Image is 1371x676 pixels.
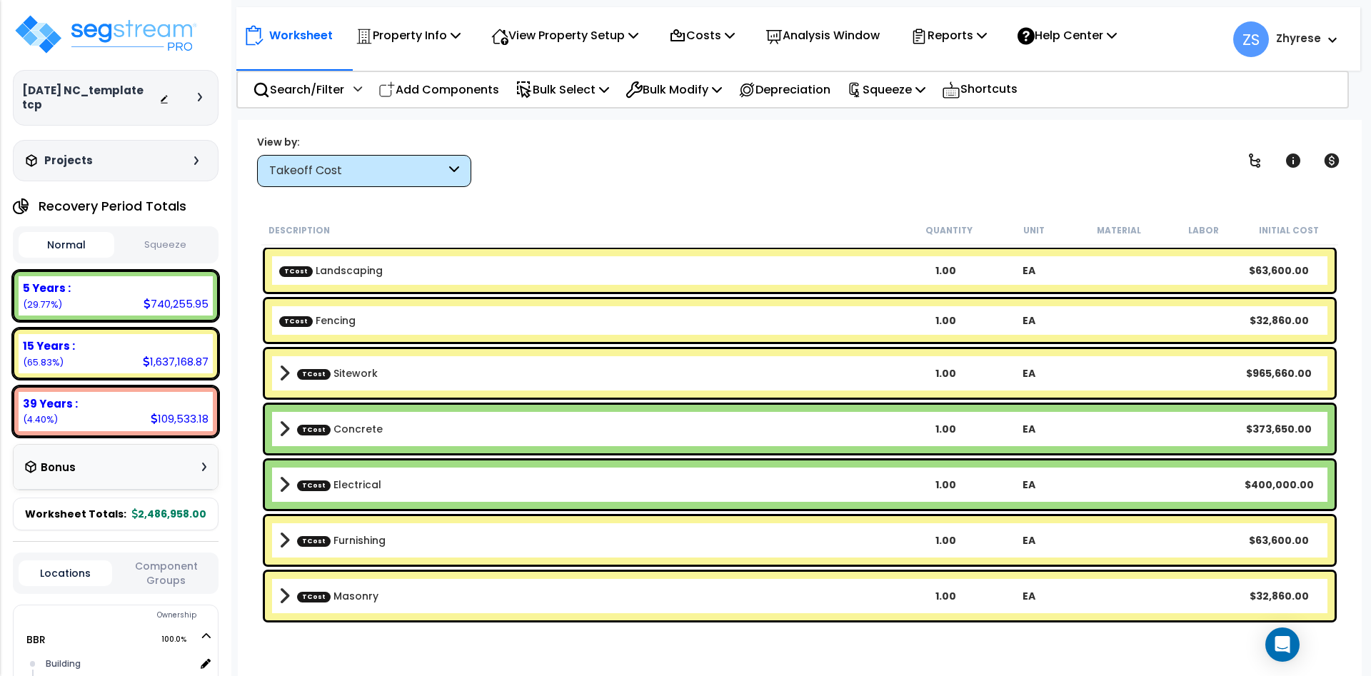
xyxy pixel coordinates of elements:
span: TCost [297,368,331,379]
p: Bulk Select [516,80,609,99]
b: 15 Years : [23,338,75,353]
a: BBR 100.0% [26,632,46,647]
b: Zhyrese [1276,31,1321,46]
div: $63,600.00 [1237,533,1321,548]
p: Search/Filter [253,80,344,99]
div: 1.00 [904,589,988,603]
p: Depreciation [738,80,830,99]
div: EA [988,533,1071,548]
a: Custom Item [279,313,356,328]
small: Quantity [925,225,973,236]
div: Ownership [42,607,218,624]
div: EA [988,366,1071,380]
div: $965,660.00 [1237,366,1321,380]
p: View Property Setup [491,26,638,45]
button: Normal [19,232,114,258]
b: 2,486,958.00 [132,507,206,521]
span: Worksheet Totals: [25,507,126,521]
div: 1.00 [904,533,988,548]
div: Add Components [371,73,507,106]
div: 1.00 [904,422,988,436]
div: EA [988,263,1071,278]
small: Initial Cost [1259,225,1319,236]
div: EA [988,422,1071,436]
p: Worksheet [269,26,333,45]
div: Building [42,655,195,672]
div: 1.00 [904,366,988,380]
small: Material [1097,225,1141,236]
div: Open Intercom Messenger [1265,627,1300,662]
button: Squeeze [118,233,214,258]
span: TCost [279,316,313,326]
a: Custom Item [279,263,383,278]
div: 1.00 [904,263,988,278]
span: ZS [1233,21,1269,57]
div: 740,255.95 [144,296,209,311]
p: Costs [669,26,735,45]
h4: Recovery Period Totals [39,199,186,213]
a: Custom Item [297,589,378,603]
h3: Bonus [41,462,76,474]
small: Labor [1188,225,1219,236]
div: Takeoff Cost [269,163,446,179]
div: 1,637,168.87 [143,354,209,369]
div: $63,600.00 [1237,263,1321,278]
p: Property Info [356,26,461,45]
a: Custom Item [297,533,386,548]
a: Custom Item [297,366,378,380]
img: logo_pro_r.png [13,13,199,56]
a: Custom Item [297,422,383,436]
h3: Projects [44,153,93,168]
div: Depreciation [730,73,838,106]
h3: [DATE] NC_template tcp [22,84,159,112]
p: Help Center [1018,26,1117,45]
button: Component Groups [119,558,213,588]
div: $32,860.00 [1237,313,1321,328]
div: $400,000.00 [1237,478,1321,492]
span: TCost [297,535,331,546]
b: 5 Years : [23,281,71,296]
span: TCost [297,591,331,602]
div: $32,860.00 [1237,589,1321,603]
span: TCost [279,266,313,276]
a: Custom Item [297,478,381,492]
small: Unit [1023,225,1045,236]
button: Locations [19,560,112,586]
small: 4.404303570868507% [23,413,58,425]
span: 100.0% [161,631,199,648]
p: Bulk Modify [626,80,722,99]
p: Add Components [378,80,499,99]
small: 65.83017767087341% [23,356,64,368]
div: EA [988,313,1071,328]
div: 1.00 [904,313,988,328]
div: EA [988,589,1071,603]
div: 109,533.18 [151,411,209,426]
span: TCost [297,480,331,490]
div: View by: [257,135,471,149]
div: Shortcuts [934,72,1025,107]
p: Squeeze [847,80,925,99]
div: $373,650.00 [1237,422,1321,436]
div: 1.00 [904,478,988,492]
small: 29.765518758258082% [23,298,62,311]
small: Description [268,225,330,236]
span: TCost [297,424,331,435]
p: Reports [910,26,987,45]
p: Shortcuts [942,79,1018,100]
div: EA [988,478,1071,492]
p: Analysis Window [765,26,880,45]
b: 39 Years : [23,396,78,411]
